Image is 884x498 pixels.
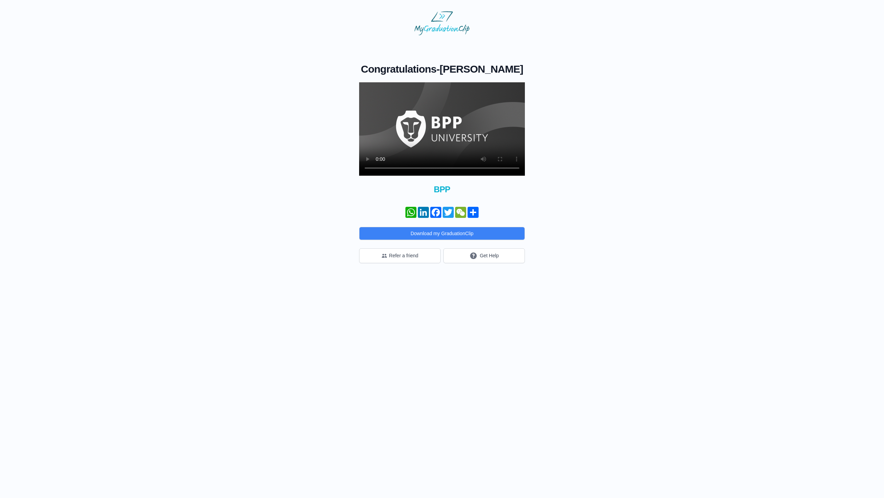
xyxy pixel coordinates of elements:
[359,184,525,195] span: BPP
[443,248,525,263] button: Get Help
[359,63,525,75] h1: -
[359,248,441,263] button: Refer a friend
[414,11,470,35] img: MyGraduationClip
[417,207,430,218] a: LinkedIn
[359,227,525,240] button: Download my GraduationClip
[430,207,442,218] a: Facebook
[361,63,436,75] span: Congratulations
[454,207,467,218] a: WeChat
[440,63,523,75] span: [PERSON_NAME]
[467,207,479,218] a: Share
[405,207,417,218] a: WhatsApp
[442,207,454,218] a: Twitter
